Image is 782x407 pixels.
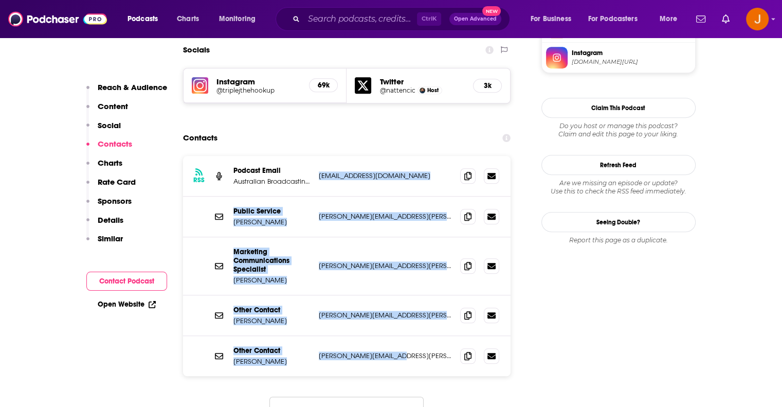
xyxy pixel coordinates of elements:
span: Ctrl K [417,12,441,26]
p: Reach & Audience [98,82,167,92]
p: [PERSON_NAME] [233,276,311,285]
p: [PERSON_NAME][EMAIL_ADDRESS][PERSON_NAME][DOMAIN_NAME] [319,351,452,360]
h5: 3k [482,81,493,90]
button: Rate Card [86,177,136,196]
span: Do you host or manage this podcast? [541,122,696,130]
p: Details [98,215,123,225]
h2: Socials [183,40,210,60]
p: [PERSON_NAME] [233,357,311,366]
a: Seeing Double? [541,212,696,232]
a: Show notifications dropdown [692,10,710,28]
a: Open Website [98,300,156,309]
span: Monitoring [219,12,256,26]
span: New [482,6,501,16]
span: Logged in as justine87181 [746,8,769,30]
a: @nattencic [379,86,415,94]
div: Report this page as a duplicate. [541,236,696,244]
p: [PERSON_NAME][EMAIL_ADDRESS][PERSON_NAME][DOMAIN_NAME] [319,261,452,270]
h3: RSS [193,176,205,184]
span: For Podcasters [588,12,638,26]
p: Content [98,101,128,111]
button: Claim This Podcast [541,98,696,118]
button: Social [86,120,121,139]
button: Charts [86,158,122,177]
p: Rate Card [98,177,136,187]
button: open menu [212,11,269,27]
a: Show notifications dropdown [718,10,734,28]
p: [PERSON_NAME] [233,316,311,325]
h2: Contacts [183,128,217,148]
span: instagram.com/triplejthehookup [572,58,691,66]
button: Content [86,101,128,120]
button: open menu [120,11,171,27]
span: Host [427,87,439,94]
span: Open Advanced [454,16,497,22]
button: Similar [86,234,123,253]
p: Other Contact [233,346,311,355]
button: Reach & Audience [86,82,167,101]
h5: Twitter [379,77,465,86]
button: Open AdvancedNew [449,13,501,25]
p: [EMAIL_ADDRESS][DOMAIN_NAME] [319,171,452,180]
button: Contact Podcast [86,272,167,291]
p: Sponsors [98,196,132,206]
p: [PERSON_NAME][EMAIL_ADDRESS][PERSON_NAME][DOMAIN_NAME] [319,311,452,320]
p: Similar [98,234,123,243]
input: Search podcasts, credits, & more... [304,11,417,27]
p: [PERSON_NAME] [233,218,311,226]
a: Charts [170,11,205,27]
span: Podcasts [128,12,158,26]
button: Contacts [86,139,132,158]
button: Refresh Feed [541,155,696,175]
span: Charts [177,12,199,26]
p: Charts [98,158,122,168]
p: Social [98,120,121,130]
button: Sponsors [86,196,132,215]
div: Are we missing an episode or update? Use this to check the RSS feed immediately. [541,179,696,196]
a: Instagram[DOMAIN_NAME][URL] [546,47,691,68]
span: Instagram [572,48,691,58]
p: Public Service [233,207,311,216]
img: iconImage [192,77,208,94]
img: Nat Tencic [420,87,425,93]
span: For Business [531,12,571,26]
button: open menu [523,11,584,27]
div: Search podcasts, credits, & more... [285,7,520,31]
img: Podchaser - Follow, Share and Rate Podcasts [8,9,107,29]
button: Show profile menu [746,8,769,30]
button: open menu [652,11,690,27]
h5: Instagram [216,77,301,86]
h5: 69k [318,81,329,90]
span: More [660,12,677,26]
div: Claim and edit this page to your liking. [541,122,696,138]
p: [PERSON_NAME][EMAIL_ADDRESS][PERSON_NAME][DOMAIN_NAME] [319,212,452,221]
button: Details [86,215,123,234]
p: Podcast Email [233,166,311,175]
p: Contacts [98,139,132,149]
p: Marketing Communications Specialist [233,247,311,274]
p: Other Contact [233,306,311,314]
img: User Profile [746,8,769,30]
a: @triplejthehookup [216,86,301,94]
p: Australian Broadcasting Corporation [233,177,311,186]
button: open menu [581,11,652,27]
